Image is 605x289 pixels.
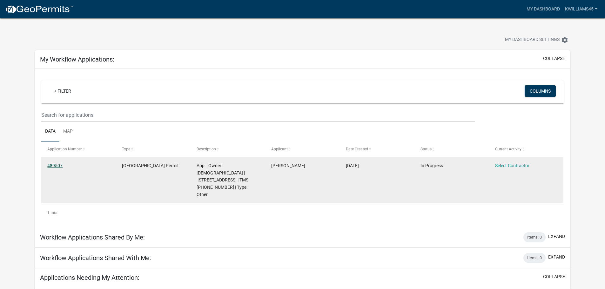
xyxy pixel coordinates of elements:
button: expand [548,254,565,260]
datatable-header-cell: Application Number [41,141,116,157]
a: My Dashboard [524,3,562,15]
a: Map [59,122,77,142]
button: Columns [525,85,556,97]
span: Current Activity [495,147,521,151]
a: Select Contractor [495,163,529,168]
a: 489507 [47,163,63,168]
datatable-header-cell: Status [414,141,489,157]
h5: Applications Needing My Attention: [40,274,139,281]
span: Date Created [346,147,368,151]
a: + Filter [49,85,76,97]
h5: Workflow Applications Shared With Me: [40,254,151,262]
h5: Workflow Applications Shared By Me: [40,233,145,241]
button: collapse [543,273,565,280]
datatable-header-cell: Date Created [340,141,414,157]
div: Items: 0 [523,253,546,263]
span: Application Number [47,147,82,151]
a: Data [41,122,59,142]
span: Applicant [271,147,288,151]
h5: My Workflow Applications: [40,56,114,63]
datatable-header-cell: Applicant [265,141,340,157]
i: settings [561,36,568,44]
a: kwilliams45 [562,3,600,15]
div: collapse [35,69,570,227]
input: Search for applications [41,108,475,122]
span: In Progress [420,163,443,168]
span: Status [420,147,432,151]
button: collapse [543,55,565,62]
datatable-header-cell: Type [116,141,191,157]
button: expand [548,233,565,240]
span: Type [122,147,130,151]
span: App: | Owner: RED DAM BAPTIST CHURCH | 2530 BEES CREEK RD | TMS 063-33-04-005 | Type: Other [197,163,248,197]
span: Description [197,147,216,151]
datatable-header-cell: Description [191,141,265,157]
span: Jasper County Building Permit [122,163,179,168]
span: 10/07/2025 [346,163,359,168]
span: Katy Williams [271,163,305,168]
div: Items: 0 [523,232,546,242]
div: 1 total [41,205,564,221]
button: My Dashboard Settingssettings [500,34,574,46]
datatable-header-cell: Current Activity [489,141,563,157]
span: My Dashboard Settings [505,36,560,44]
